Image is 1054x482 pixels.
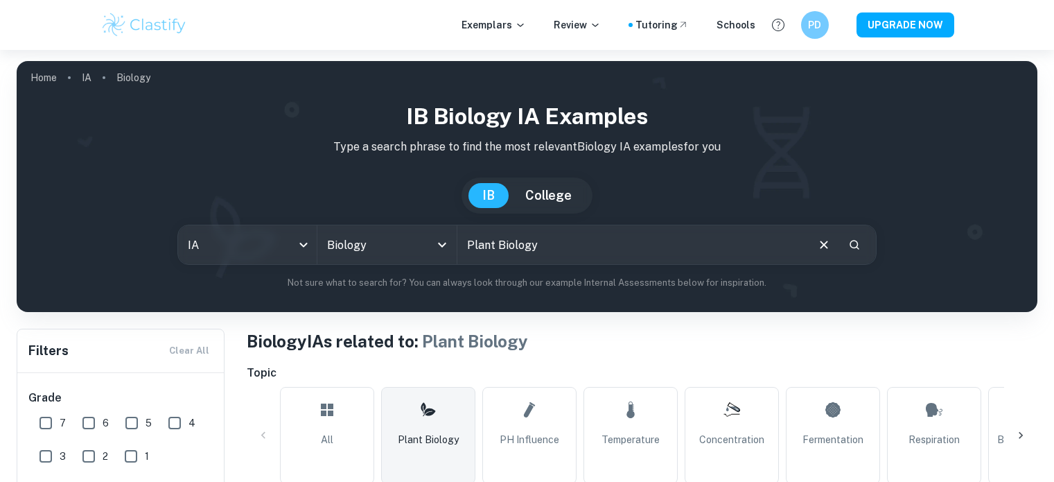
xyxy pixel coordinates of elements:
[321,432,333,447] span: All
[28,100,1026,133] h1: IB Biology IA examples
[178,225,317,264] div: IA
[811,232,837,258] button: Clear
[635,17,689,33] a: Tutoring
[699,432,764,447] span: Concentration
[908,432,960,447] span: Respiration
[766,13,790,37] button: Help and Feedback
[28,390,214,406] h6: Grade
[60,449,66,464] span: 3
[82,68,91,87] a: IA
[857,12,954,37] button: UPGRADE NOW
[802,432,863,447] span: Fermentation
[116,70,150,85] p: Biology
[28,341,69,361] h6: Filters
[807,17,823,33] h6: PD
[398,432,459,447] span: Plant Biology
[422,332,528,351] span: Plant Biology
[432,235,452,255] button: Open
[100,11,188,39] img: Clastify logo
[457,225,805,264] input: E.g. photosynthesis, coffee and protein, HDI and diabetes...
[511,183,586,208] button: College
[28,276,1026,290] p: Not sure what to search for? You can always look through our example Internal Assessments below f...
[30,68,57,87] a: Home
[247,329,1037,354] h1: Biology IAs related to:
[468,183,509,208] button: IB
[188,415,195,431] span: 4
[500,432,559,447] span: pH Influence
[103,415,109,431] span: 6
[60,415,66,431] span: 7
[247,365,1037,381] h6: Topic
[801,11,829,39] button: PD
[554,17,601,33] p: Review
[717,17,755,33] a: Schools
[28,139,1026,155] p: Type a search phrase to find the most relevant Biology IA examples for you
[601,432,660,447] span: Temperature
[103,449,108,464] span: 2
[145,449,149,464] span: 1
[146,415,152,431] span: 5
[17,61,1037,312] img: profile cover
[843,233,866,257] button: Search
[462,17,526,33] p: Exemplars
